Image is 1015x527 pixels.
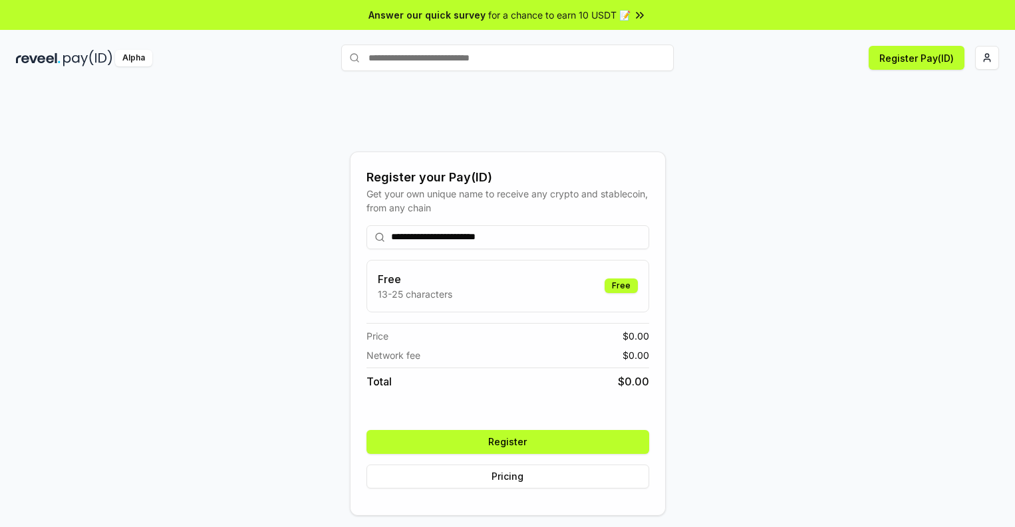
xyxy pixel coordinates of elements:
[378,287,452,301] p: 13-25 characters
[488,8,631,22] span: for a chance to earn 10 USDT 📝
[623,348,649,362] span: $ 0.00
[869,46,964,70] button: Register Pay(ID)
[368,8,486,22] span: Answer our quick survey
[63,50,112,66] img: pay_id
[115,50,152,66] div: Alpha
[605,278,638,293] div: Free
[366,187,649,215] div: Get your own unique name to receive any crypto and stablecoin, from any chain
[618,373,649,389] span: $ 0.00
[366,465,649,488] button: Pricing
[366,329,388,343] span: Price
[623,329,649,343] span: $ 0.00
[16,50,61,66] img: reveel_dark
[366,168,649,187] div: Register your Pay(ID)
[366,430,649,454] button: Register
[366,373,392,389] span: Total
[378,271,452,287] h3: Free
[366,348,420,362] span: Network fee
